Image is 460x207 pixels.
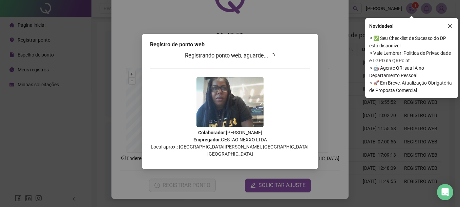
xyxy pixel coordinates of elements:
[369,64,454,79] span: ⚬ 🤖 Agente QR: sua IA no Departamento Pessoal
[369,22,394,30] span: Novidades !
[150,51,310,60] h3: Registrando ponto web, aguarde...
[369,79,454,94] span: ⚬ 🚀 Em Breve, Atualização Obrigatória de Proposta Comercial
[196,77,264,127] img: 9k=
[193,137,220,142] strong: Empregador
[150,129,310,158] p: : [PERSON_NAME] : GESTAO NEXXO LTDA Local aprox.: [GEOGRAPHIC_DATA][PERSON_NAME], [GEOGRAPHIC_DAT...
[150,41,310,49] div: Registro de ponto web
[447,24,452,28] span: close
[369,34,454,49] span: ⚬ ✅ Seu Checklist de Sucesso do DP está disponível
[437,184,453,200] div: Open Intercom Messenger
[369,49,454,64] span: ⚬ Vale Lembrar: Política de Privacidade e LGPD na QRPoint
[198,130,225,135] strong: Colaborador
[268,52,276,59] span: loading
